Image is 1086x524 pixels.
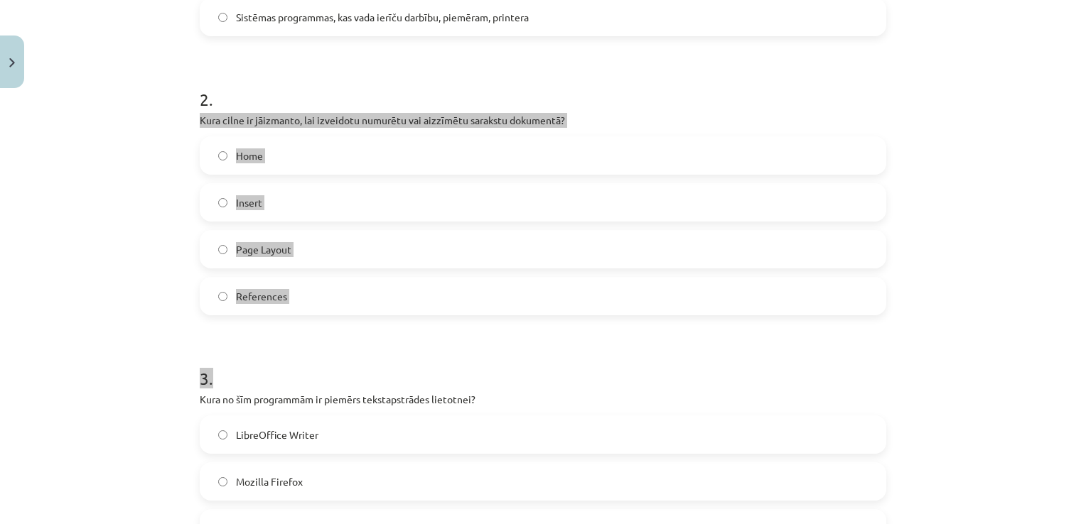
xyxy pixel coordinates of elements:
span: LibreOffice Writer [236,427,318,442]
span: Page Layout [236,242,291,257]
span: Home [236,148,263,163]
input: LibreOffice Writer [218,430,227,440]
img: icon-close-lesson-0947bae3869378f0d4975bcd49f059093ad1ed9edebbc8119c70593378902aed.svg [9,58,15,67]
p: Kura cilne ir jāizmanto, lai izveidotu numurētu vai aizzīmētu sarakstu dokumentā? [200,113,886,128]
span: References [236,289,287,304]
h1: 3 . [200,344,886,388]
span: Mozilla Firefox [236,474,303,489]
input: Home [218,151,227,160]
input: References [218,292,227,301]
h1: 2 . [200,65,886,109]
input: Mozilla Firefox [218,477,227,486]
input: Sistēmas programmas, kas vada ierīču darbību, piemēram, printera [218,13,227,22]
span: Sistēmas programmas, kas vada ierīču darbību, piemēram, printera [236,10,529,25]
input: Page Layout [218,245,227,254]
p: Kura no šīm programmām ir piemērs tekstapstrādes lietotnei? [200,392,886,407]
span: Insert [236,195,262,210]
input: Insert [218,198,227,207]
